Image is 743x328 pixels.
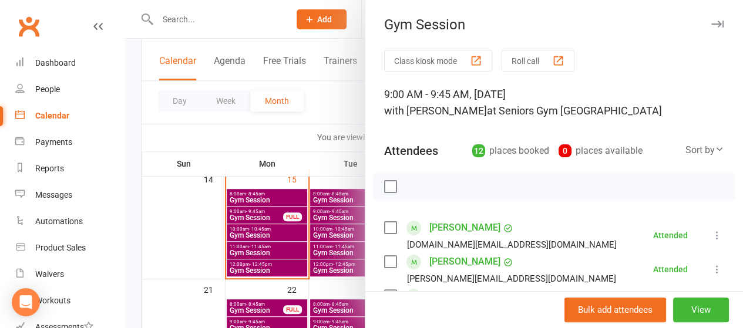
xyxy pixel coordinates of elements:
div: Sort by [685,143,724,158]
button: Roll call [502,50,574,72]
div: Automations [35,217,83,226]
a: Waivers [15,261,124,288]
div: Gym Session [365,16,743,33]
div: Product Sales [35,243,86,252]
button: Bulk add attendees [564,297,666,322]
a: Dashboard [15,50,124,76]
div: Attended [653,265,688,273]
div: places available [559,143,643,159]
a: Reports [15,155,124,182]
button: View [673,297,729,322]
div: 9:00 AM - 9:45 AM, [DATE] [384,86,724,119]
a: People [15,76,124,103]
a: Clubworx [14,12,43,41]
div: Messages [35,190,72,199]
div: People [35,84,60,94]
a: Product Sales [15,235,124,261]
div: Waivers [35,269,64,279]
a: [PERSON_NAME] [429,218,500,237]
a: Automations [15,208,124,235]
div: 12 [472,144,485,157]
button: Class kiosk mode [384,50,492,72]
div: Attended [653,231,688,239]
a: [PERSON_NAME] [429,252,500,271]
a: [PERSON_NAME] [429,286,500,305]
div: 0 [559,144,571,157]
a: Messages [15,182,124,208]
div: places booked [472,143,549,159]
div: Dashboard [35,58,76,67]
div: Open Intercom Messenger [12,288,40,316]
a: Payments [15,129,124,155]
div: [DOMAIN_NAME][EMAIL_ADDRESS][DOMAIN_NAME] [407,237,617,252]
span: with [PERSON_NAME] [384,104,487,117]
div: Attendees [384,143,438,159]
a: Calendar [15,103,124,129]
div: Calendar [35,111,69,120]
div: [PERSON_NAME][EMAIL_ADDRESS][DOMAIN_NAME] [407,271,616,286]
div: Workouts [35,296,70,305]
span: at Seniors Gym [GEOGRAPHIC_DATA] [487,104,662,117]
a: Workouts [15,288,124,314]
div: Reports [35,164,64,173]
div: Payments [35,137,72,147]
